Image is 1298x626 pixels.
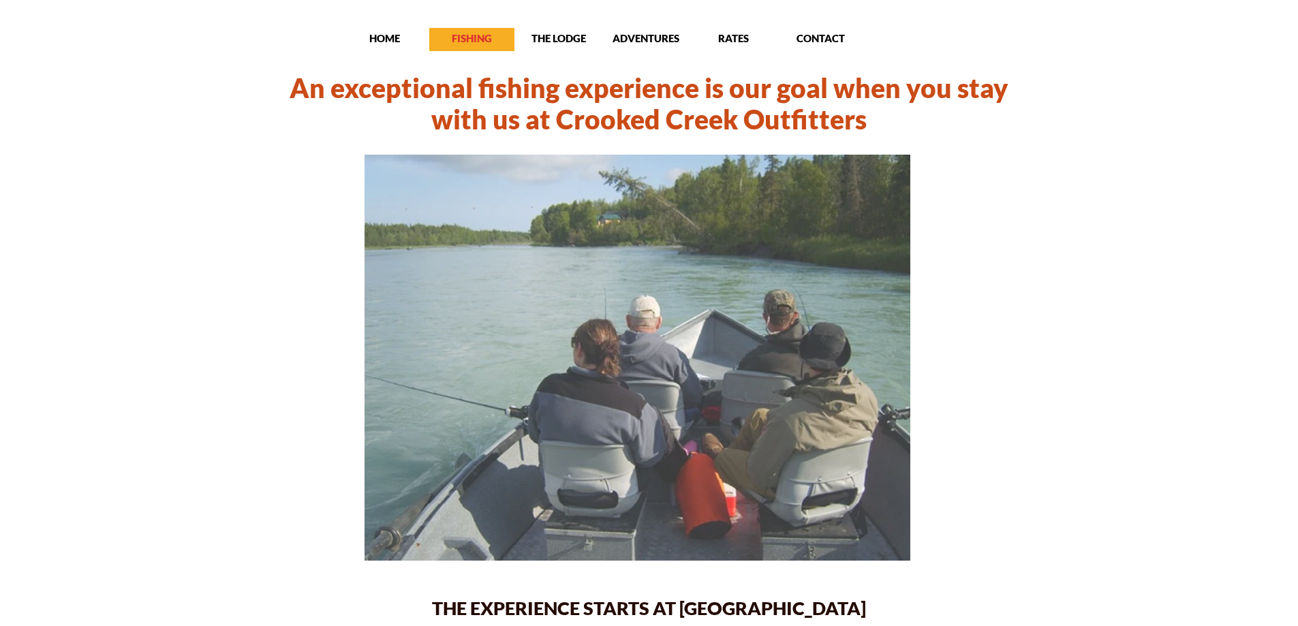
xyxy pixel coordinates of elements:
p: THE EXPERIENCE STARTS AT [GEOGRAPHIC_DATA] [241,596,1058,620]
p: RATES [691,31,776,45]
p: CONTACT [778,31,863,45]
h1: An exceptional fishing experience is our goal when you stay with us at Crooked Creek Outfitters [272,72,1027,135]
img: Family fun Alaskan salmon fishing [364,154,911,561]
p: FISHING [429,31,514,45]
p: THE LODGE [516,31,602,45]
p: HOME [342,31,427,45]
p: ADVENTURES [604,31,689,45]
